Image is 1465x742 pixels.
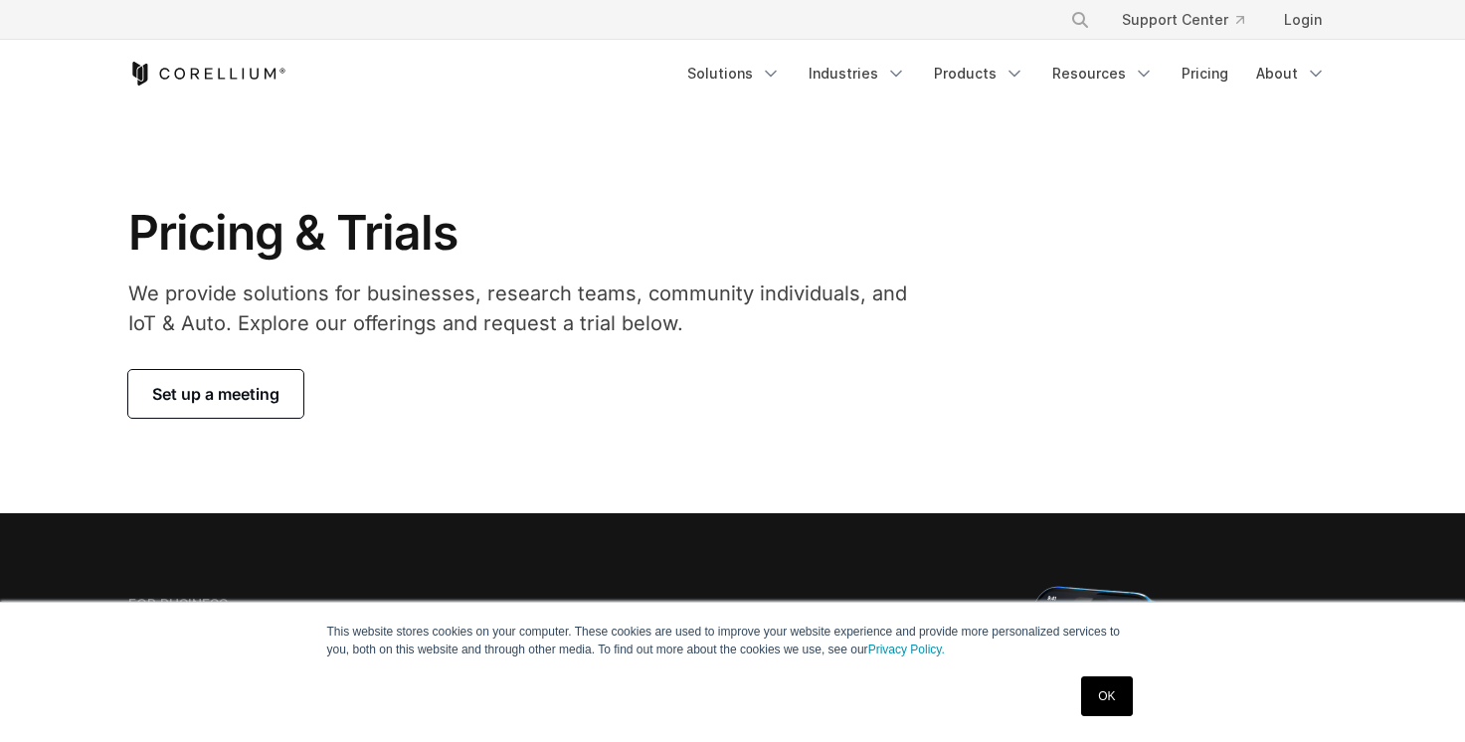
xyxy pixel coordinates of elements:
[1040,56,1166,92] a: Resources
[868,643,945,656] a: Privacy Policy.
[128,370,303,418] a: Set up a meeting
[1062,2,1098,38] button: Search
[675,56,793,92] a: Solutions
[327,623,1139,658] p: This website stores cookies on your computer. These cookies are used to improve your website expe...
[1081,676,1132,716] a: OK
[797,56,918,92] a: Industries
[128,596,228,614] h6: FOR BUSINESS
[128,278,921,338] p: We provide solutions for businesses, research teams, community individuals, and IoT & Auto. Explo...
[128,203,921,263] h1: Pricing & Trials
[675,56,1338,92] div: Navigation Menu
[1106,2,1260,38] a: Support Center
[1046,2,1338,38] div: Navigation Menu
[1170,56,1240,92] a: Pricing
[1244,56,1338,92] a: About
[128,62,286,86] a: Corellium Home
[152,382,279,406] span: Set up a meeting
[1268,2,1338,38] a: Login
[922,56,1036,92] a: Products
